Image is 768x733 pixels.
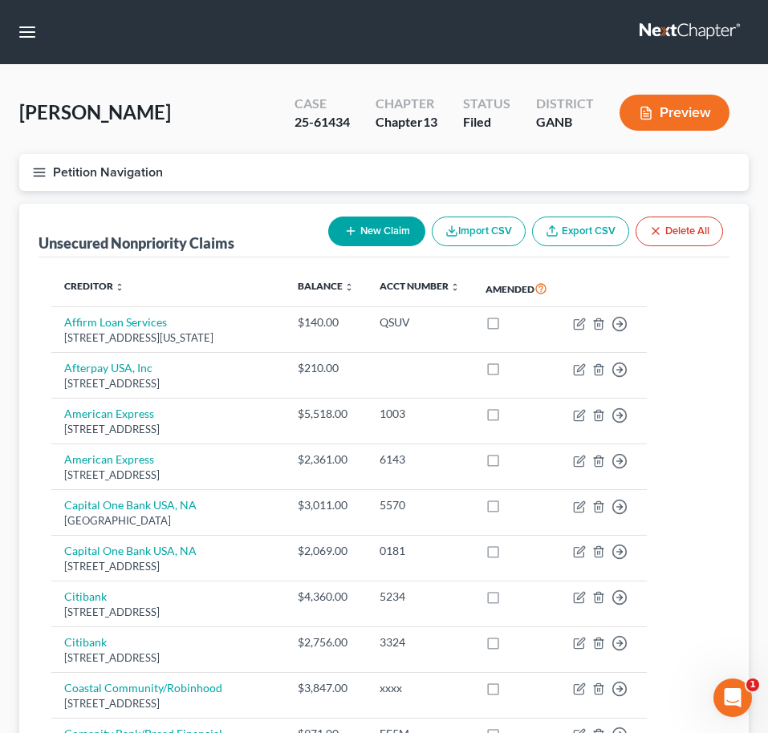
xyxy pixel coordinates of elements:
[64,452,154,466] a: American Express
[64,513,272,528] div: [GEOGRAPHIC_DATA]
[64,650,272,666] div: [STREET_ADDRESS]
[432,217,526,246] button: Import CSV
[64,589,107,603] a: Citibank
[380,543,460,559] div: 0181
[380,452,460,468] div: 6143
[19,154,749,191] button: Petition Navigation
[298,589,354,605] div: $4,360.00
[295,113,350,132] div: 25-61434
[64,315,167,329] a: Affirm Loan Services
[64,330,272,346] div: [STREET_ADDRESS][US_STATE]
[376,95,437,113] div: Chapter
[473,270,560,307] th: Amended
[64,605,272,620] div: [STREET_ADDRESS]
[536,95,594,113] div: District
[298,280,354,292] a: Balance unfold_more
[463,95,510,113] div: Status
[298,452,354,468] div: $2,361.00
[64,376,272,391] div: [STREET_ADDRESS]
[64,361,152,375] a: Afterpay USA, Inc
[636,217,723,246] button: Delete All
[376,113,437,132] div: Chapter
[380,634,460,650] div: 3324
[380,680,460,696] div: xxxx
[746,678,759,691] span: 1
[344,282,354,292] i: unfold_more
[295,95,350,113] div: Case
[64,559,272,574] div: [STREET_ADDRESS]
[620,95,729,131] button: Preview
[450,282,460,292] i: unfold_more
[115,282,124,292] i: unfold_more
[380,280,460,292] a: Acct Number unfold_more
[298,314,354,330] div: $140.00
[298,680,354,696] div: $3,847.00
[536,113,594,132] div: GANB
[463,113,510,132] div: Filed
[423,114,437,129] span: 13
[64,468,272,483] div: [STREET_ADDRESS]
[298,360,354,376] div: $210.00
[39,233,234,253] div: Unsecured Nonpriority Claims
[532,217,629,246] a: Export CSV
[380,497,460,513] div: 5570
[64,407,154,420] a: American Express
[298,543,354,559] div: $2,069.00
[64,635,107,649] a: Citibank
[64,280,124,292] a: Creditor unfold_more
[64,696,272,711] div: [STREET_ADDRESS]
[298,497,354,513] div: $3,011.00
[380,589,460,605] div: 5234
[298,634,354,650] div: $2,756.00
[64,498,197,512] a: Capital One Bank USA, NA
[64,681,222,695] a: Coastal Community/Robinhood
[328,217,425,246] button: New Claim
[380,314,460,330] div: QSUV
[64,422,272,437] div: [STREET_ADDRESS]
[713,678,752,717] iframe: Intercom live chat
[64,544,197,557] a: Capital One Bank USA, NA
[19,100,171,124] span: [PERSON_NAME]
[298,406,354,422] div: $5,518.00
[380,406,460,422] div: 1003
